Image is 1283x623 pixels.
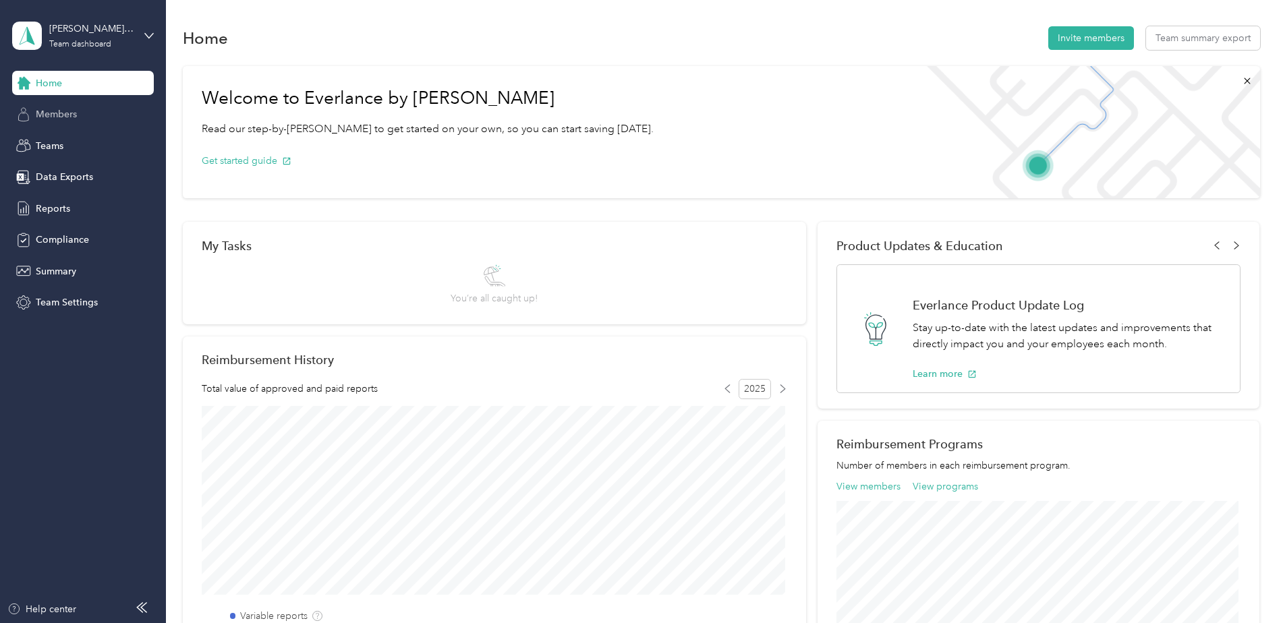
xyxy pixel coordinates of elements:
[36,107,77,121] span: Members
[1207,547,1283,623] iframe: Everlance-gr Chat Button Frame
[451,291,538,305] span: You’re all caught up!
[202,88,654,109] h1: Welcome to Everlance by [PERSON_NAME]
[836,479,901,494] button: View members
[739,379,771,399] span: 2025
[36,233,89,247] span: Compliance
[836,458,1241,473] p: Number of members in each reimbursement program.
[202,353,334,367] h2: Reimbursement History
[7,602,76,616] button: Help center
[36,139,63,153] span: Teams
[836,437,1241,451] h2: Reimbursement Programs
[36,170,93,184] span: Data Exports
[913,66,1259,198] img: Welcome to everlance
[1146,26,1260,50] button: Team summary export
[202,154,291,168] button: Get started guide
[1048,26,1134,50] button: Invite members
[240,609,308,623] label: Variable reports
[913,298,1226,312] h1: Everlance Product Update Log
[36,264,76,278] span: Summary
[36,295,98,309] span: Team Settings
[913,479,978,494] button: View programs
[202,382,378,396] span: Total value of approved and paid reports
[49,22,134,36] div: [PERSON_NAME][EMAIL_ADDRESS][PERSON_NAME][DOMAIN_NAME]
[36,202,70,216] span: Reports
[836,239,1003,253] span: Product Updates & Education
[49,40,111,49] div: Team dashboard
[36,76,62,90] span: Home
[913,367,977,381] button: Learn more
[913,320,1226,353] p: Stay up-to-date with the latest updates and improvements that directly impact you and your employ...
[202,121,654,138] p: Read our step-by-[PERSON_NAME] to get started on your own, so you can start saving [DATE].
[202,239,787,253] div: My Tasks
[183,31,228,45] h1: Home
